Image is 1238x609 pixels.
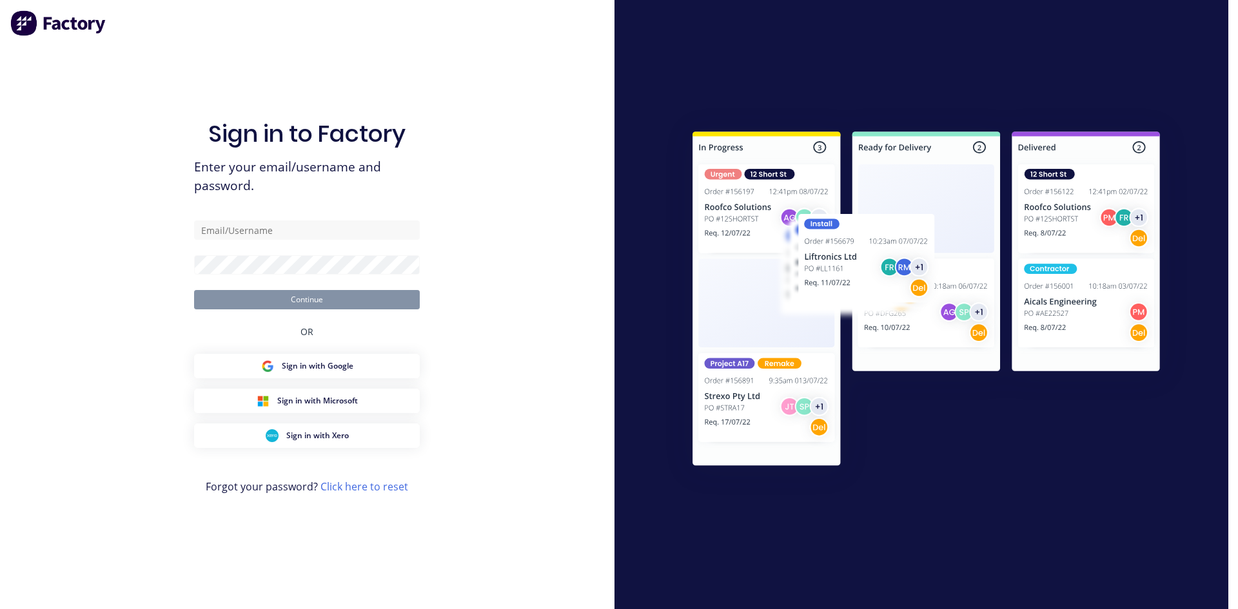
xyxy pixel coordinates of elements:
span: Forgot your password? [206,479,408,494]
img: Google Sign in [261,360,274,372]
button: Continue [194,290,420,309]
span: Sign in with Xero [286,430,349,441]
img: Microsoft Sign in [257,394,270,407]
span: Enter your email/username and password. [194,158,420,195]
div: OR [300,309,313,354]
button: Google Sign inSign in with Google [194,354,420,378]
span: Sign in with Microsoft [277,395,358,407]
span: Sign in with Google [282,360,353,372]
input: Email/Username [194,220,420,240]
a: Click here to reset [320,479,408,494]
button: Xero Sign inSign in with Xero [194,423,420,448]
h1: Sign in to Factory [208,120,406,148]
button: Microsoft Sign inSign in with Microsoft [194,389,420,413]
img: Sign in [664,106,1188,496]
img: Xero Sign in [266,429,279,442]
img: Factory [10,10,107,36]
